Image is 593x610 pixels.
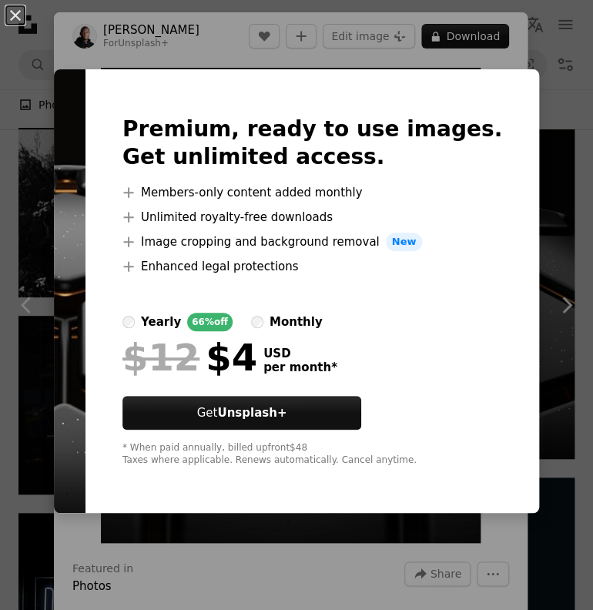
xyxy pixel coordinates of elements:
[54,69,85,513] img: premium_photo-1671822689857-9141c5de8813
[187,313,233,331] div: 66% off
[122,233,502,251] li: Image cropping and background removal
[263,347,337,360] span: USD
[386,233,423,251] span: New
[122,337,199,377] span: $12
[122,208,502,226] li: Unlimited royalty-free downloads
[251,316,263,328] input: monthly
[270,313,323,331] div: monthly
[122,442,502,467] div: * When paid annually, billed upfront $48 Taxes where applicable. Renews automatically. Cancel any...
[122,116,502,171] h2: Premium, ready to use images. Get unlimited access.
[122,183,502,202] li: Members-only content added monthly
[217,406,286,420] strong: Unsplash+
[141,313,181,331] div: yearly
[122,316,135,328] input: yearly66%off
[122,396,361,430] button: GetUnsplash+
[263,360,337,374] span: per month *
[122,257,502,276] li: Enhanced legal protections
[122,337,257,377] div: $4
